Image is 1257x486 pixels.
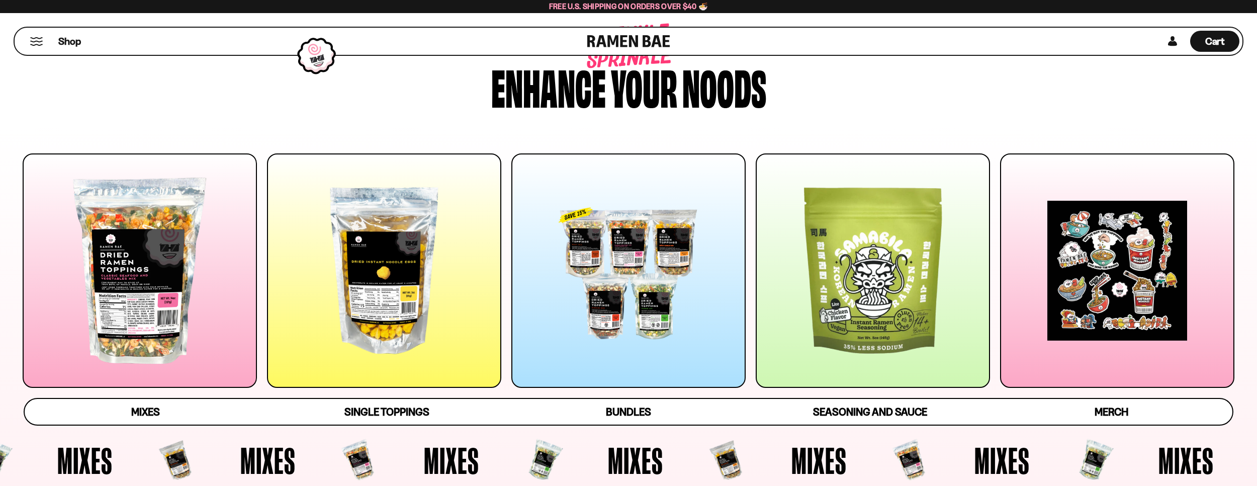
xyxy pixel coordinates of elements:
[344,406,429,418] span: Single Toppings
[611,62,677,110] div: your
[424,442,479,479] span: Mixes
[1095,406,1128,418] span: Merch
[30,37,43,46] button: Mobile Menu Trigger
[606,406,651,418] span: Bundles
[1158,442,1214,479] span: Mixes
[266,399,507,425] a: Single Toppings
[549,2,708,11] span: Free U.S. Shipping on Orders over $40 🍜
[1205,35,1225,47] span: Cart
[608,442,663,479] span: Mixes
[974,442,1030,479] span: Mixes
[508,399,749,425] a: Bundles
[991,399,1232,425] a: Merch
[749,399,991,425] a: Seasoning and Sauce
[58,35,81,48] span: Shop
[813,406,927,418] span: Seasoning and Sauce
[791,442,847,479] span: Mixes
[58,31,81,52] a: Shop
[131,406,160,418] span: Mixes
[25,399,266,425] a: Mixes
[240,442,296,479] span: Mixes
[1190,28,1239,55] div: Cart
[682,62,766,110] div: noods
[491,62,606,110] div: Enhance
[57,442,113,479] span: Mixes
